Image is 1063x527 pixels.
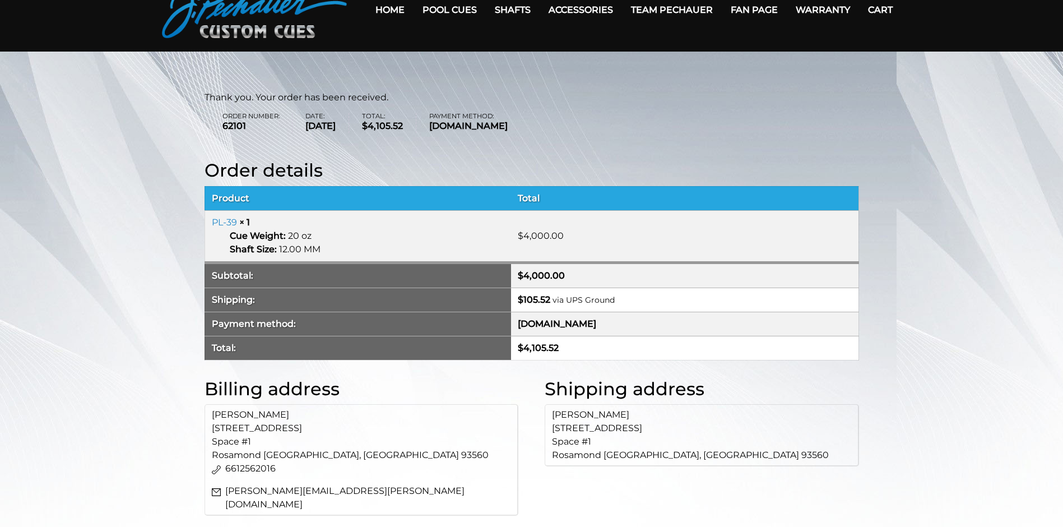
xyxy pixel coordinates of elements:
[518,270,565,281] span: 4,000.00
[222,119,280,133] strong: 62101
[429,119,508,133] strong: [DOMAIN_NAME]
[212,462,511,475] p: 6612562016
[212,217,237,228] a: PL-39
[205,160,859,181] h2: Order details
[545,404,859,466] address: [PERSON_NAME] [STREET_ADDRESS] Space #1 Rosamond [GEOGRAPHIC_DATA], [GEOGRAPHIC_DATA] 93560
[518,343,559,353] span: 4,105.52
[518,294,523,305] span: $
[239,217,250,228] strong: × 1
[230,243,505,256] p: 12.00 MM
[205,186,511,210] th: Product
[362,121,368,131] span: $
[429,113,521,133] li: Payment method:
[305,113,349,133] li: Date:
[205,336,511,360] th: Total:
[305,119,336,133] strong: [DATE]
[205,262,511,288] th: Subtotal:
[511,186,858,210] th: Total
[205,91,859,104] p: Thank you. Your order has been received.
[205,404,519,516] address: [PERSON_NAME] [STREET_ADDRESS] Space #1 Rosamond [GEOGRAPHIC_DATA], [GEOGRAPHIC_DATA] 93560
[362,113,416,133] li: Total:
[518,230,564,241] bdi: 4,000.00
[205,312,511,336] th: Payment method:
[518,230,523,241] span: $
[205,378,519,400] h2: Billing address
[545,378,859,400] h2: Shipping address
[212,484,511,511] p: [PERSON_NAME][EMAIL_ADDRESS][PERSON_NAME][DOMAIN_NAME]
[553,295,615,305] small: via UPS Ground
[511,312,858,336] td: [DOMAIN_NAME]
[362,121,403,131] bdi: 4,105.52
[222,113,293,133] li: Order number:
[518,294,550,305] span: 105.52
[230,229,505,243] p: 20 oz
[518,343,523,353] span: $
[205,288,511,312] th: Shipping:
[230,229,286,243] strong: Cue Weight:
[230,243,277,256] strong: Shaft Size:
[518,270,523,281] span: $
